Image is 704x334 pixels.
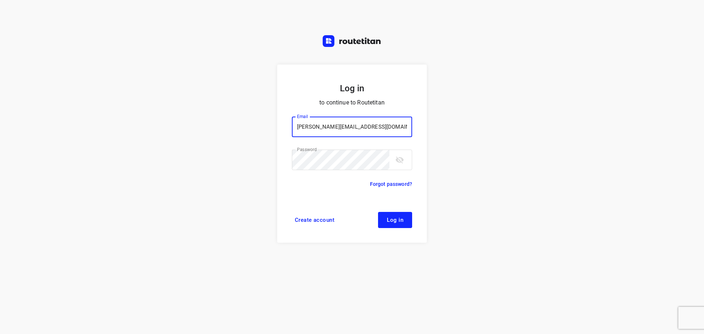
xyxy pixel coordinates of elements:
span: Create account [295,217,334,223]
button: toggle password visibility [392,153,407,167]
a: Create account [292,212,337,228]
span: Log in [387,217,403,223]
img: Routetitan [323,35,381,47]
a: Routetitan [323,35,381,49]
h5: Log in [292,82,412,95]
a: Forgot password? [370,180,412,188]
p: to continue to Routetitan [292,98,412,108]
button: Log in [378,212,412,228]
